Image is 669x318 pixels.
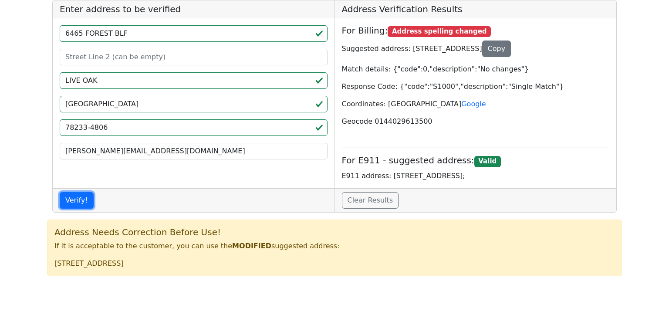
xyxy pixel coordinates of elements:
a: Google [461,100,486,108]
input: Street Line 1 [60,25,328,42]
a: Clear Results [342,192,399,209]
p: Match details: {"code":0,"description":"No changes"} [342,64,610,74]
input: Your Email [60,143,328,159]
p: Response Code: {"code":"S1000","description":"Single Match"} [342,81,610,92]
h5: Address Verification Results [335,0,617,18]
h5: Address Needs Correction Before Use! [54,227,615,237]
span: Valid [474,156,501,167]
b: MODIFIED [232,242,271,250]
h5: For Billing: [342,25,610,37]
p: [STREET_ADDRESS] [54,258,615,269]
span: Address spelling changed [388,26,491,37]
p: Coordinates: [GEOGRAPHIC_DATA] [342,99,610,109]
button: Verify! [60,192,94,209]
input: 2-Letter State [60,96,328,112]
p: If it is acceptable to the customer, you can use the suggested address: [54,241,615,251]
p: E911 address: [STREET_ADDRESS]; [342,171,610,181]
input: ZIP code 5 or 5+4 [60,119,328,136]
button: Copy [482,41,511,57]
input: Street Line 2 (can be empty) [60,49,328,65]
p: Suggested address: [STREET_ADDRESS] [342,41,610,57]
h5: Enter address to be verified [53,0,334,18]
p: Geocode 0144029613500 [342,116,610,127]
h5: For E911 - suggested address: [342,155,610,167]
input: City [60,72,328,89]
